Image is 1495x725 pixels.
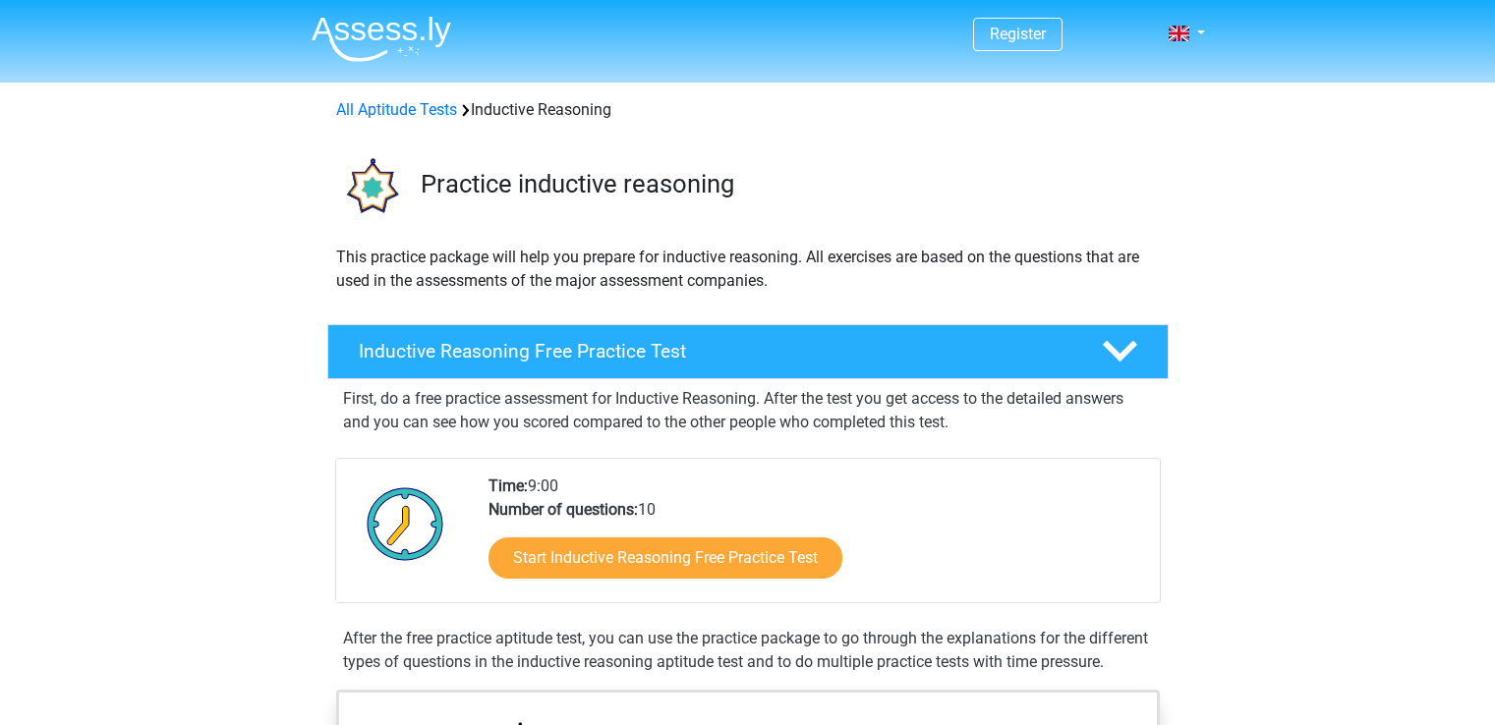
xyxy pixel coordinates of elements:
a: Register [990,25,1046,43]
p: This practice package will help you prepare for inductive reasoning. All exercises are based on t... [336,246,1160,293]
div: After the free practice aptitude test, you can use the practice package to go through the explana... [335,627,1161,674]
img: inductive reasoning [328,145,412,229]
a: Inductive Reasoning Free Practice Test [319,324,1177,379]
div: 9:00 10 [474,474,1159,602]
h4: Inductive Reasoning Free Practice Test [359,340,1070,362]
a: Start Inductive Reasoning Free Practice Test [489,537,842,579]
a: All Aptitude Tests [336,100,457,119]
b: Time: [489,476,528,495]
b: Number of questions: [489,500,638,519]
h3: Practice inductive reasoning [421,169,1153,199]
div: Inductive Reasoning [328,98,1168,122]
img: Assessly [312,16,451,62]
img: Clock [356,474,455,573]
p: First, do a free practice assessment for Inductive Reasoning. After the test you get access to th... [343,387,1153,434]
